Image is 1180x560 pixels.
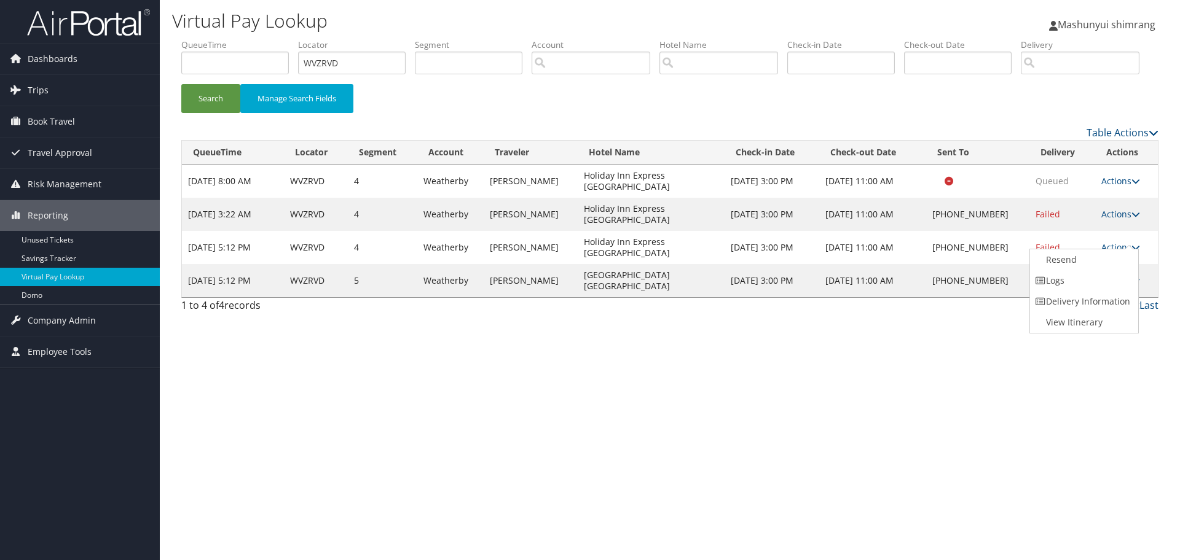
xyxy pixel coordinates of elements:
span: Company Admin [28,305,96,336]
span: Failed [1036,208,1060,220]
span: Dashboards [28,44,77,74]
span: Book Travel [28,106,75,137]
td: WVZRVD [284,231,348,264]
td: [DATE] 3:00 PM [725,165,819,198]
td: [PERSON_NAME] [484,264,578,297]
div: 1 to 4 of records [181,298,412,319]
th: Actions [1095,141,1158,165]
td: Weatherby [417,231,484,264]
a: Actions [1101,175,1140,187]
td: [PERSON_NAME] [484,165,578,198]
label: Account [532,39,659,51]
td: 4 [348,198,417,231]
label: QueueTime [181,39,298,51]
th: Segment: activate to sort column ascending [348,141,417,165]
a: Logs [1030,270,1135,291]
span: Travel Approval [28,138,92,168]
td: WVZRVD [284,165,348,198]
td: [DATE] 3:00 PM [725,198,819,231]
td: [DATE] 5:12 PM [182,231,284,264]
td: [PHONE_NUMBER] [926,264,1029,297]
td: [DATE] 3:22 AM [182,198,284,231]
button: Manage Search Fields [240,84,353,113]
th: Account: activate to sort column ascending [417,141,484,165]
td: Holiday Inn Express [GEOGRAPHIC_DATA] [578,165,724,198]
a: View Itinerary [1030,312,1135,333]
td: [PERSON_NAME] [484,198,578,231]
span: Employee Tools [28,336,92,367]
th: Check-out Date: activate to sort column ascending [819,141,927,165]
span: Risk Management [28,169,101,200]
label: Segment [415,39,532,51]
td: [DATE] 11:00 AM [819,264,927,297]
label: Check-in Date [787,39,904,51]
a: Resend [1030,249,1135,270]
span: Mashunyui shimrang [1058,18,1155,31]
th: Traveler: activate to sort column ascending [484,141,578,165]
a: Last [1139,298,1158,312]
td: 4 [348,165,417,198]
label: Delivery [1021,39,1149,51]
td: Holiday Inn Express [GEOGRAPHIC_DATA] [578,198,724,231]
button: Search [181,84,240,113]
td: 4 [348,231,417,264]
td: [DATE] 11:00 AM [819,198,927,231]
th: Hotel Name: activate to sort column ascending [578,141,724,165]
th: Check-in Date: activate to sort column ascending [725,141,819,165]
th: QueueTime: activate to sort column ascending [182,141,284,165]
td: Weatherby [417,264,484,297]
a: Actions [1101,208,1140,220]
td: Holiday Inn Express [GEOGRAPHIC_DATA] [578,231,724,264]
td: [DATE] 8:00 AM [182,165,284,198]
td: [DATE] 3:00 PM [725,264,819,297]
td: 5 [348,264,417,297]
td: [DATE] 11:00 AM [819,165,927,198]
a: Actions [1101,241,1140,253]
span: Queued [1036,175,1069,187]
h1: Virtual Pay Lookup [172,8,836,34]
span: Reporting [28,200,68,231]
td: [DATE] 3:00 PM [725,231,819,264]
td: WVZRVD [284,264,348,297]
th: Delivery: activate to sort column ascending [1029,141,1095,165]
td: Weatherby [417,165,484,198]
td: [PERSON_NAME] [484,231,578,264]
a: Table Actions [1087,126,1158,139]
span: Trips [28,75,49,106]
label: Locator [298,39,415,51]
a: Delivery Information [1030,291,1135,312]
a: Mashunyui shimrang [1049,6,1168,43]
td: [PHONE_NUMBER] [926,198,1029,231]
img: airportal-logo.png [27,8,150,37]
th: Locator: activate to sort column ascending [284,141,348,165]
td: [DATE] 11:00 AM [819,231,927,264]
label: Check-out Date [904,39,1021,51]
td: [GEOGRAPHIC_DATA] [GEOGRAPHIC_DATA] [578,264,724,297]
td: [PHONE_NUMBER] [926,231,1029,264]
td: WVZRVD [284,198,348,231]
span: 4 [219,298,224,312]
label: Hotel Name [659,39,787,51]
td: [DATE] 5:12 PM [182,264,284,297]
td: Weatherby [417,198,484,231]
th: Sent To: activate to sort column ascending [926,141,1029,165]
span: Failed [1036,241,1060,253]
